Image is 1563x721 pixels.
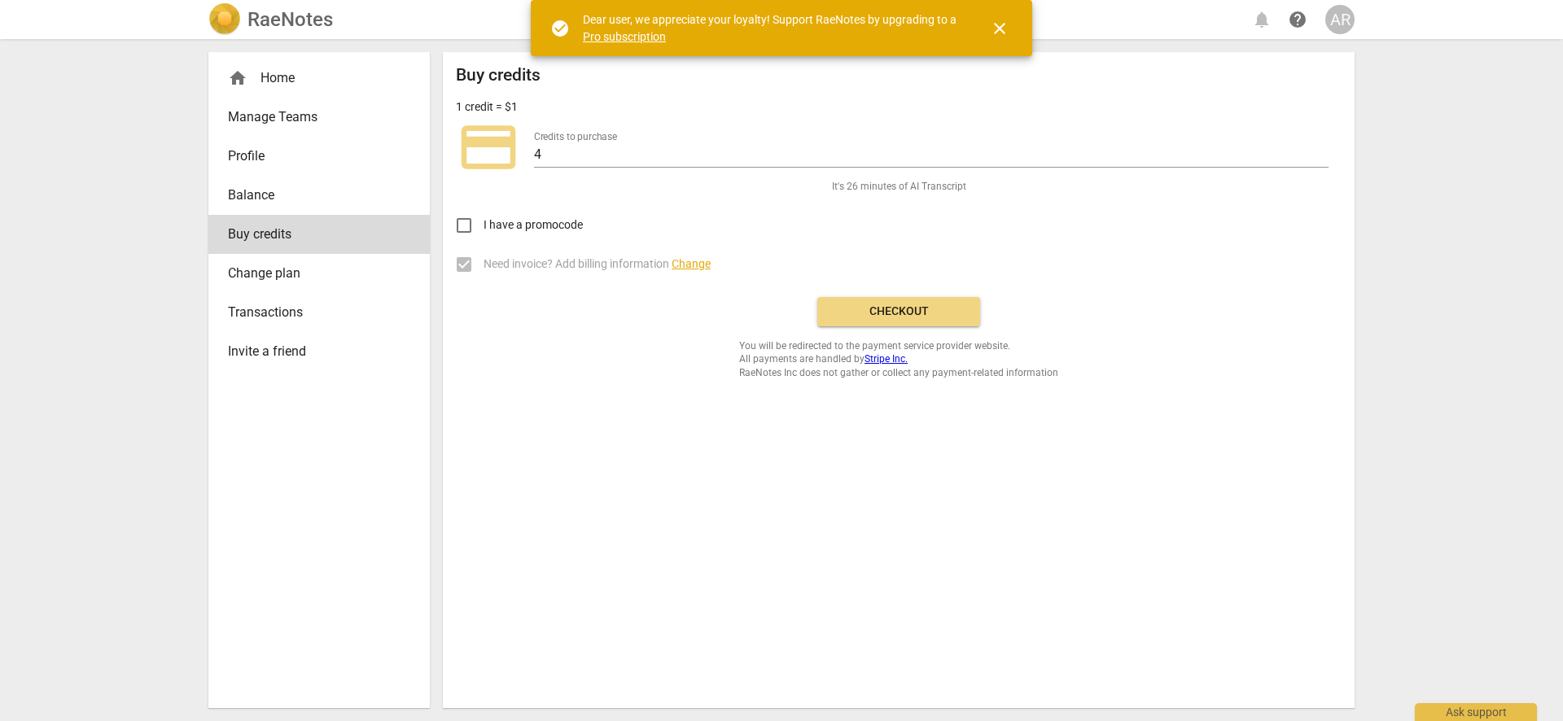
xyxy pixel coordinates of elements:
[1325,5,1355,34] button: AR
[865,353,908,365] a: Stripe Inc.
[208,332,430,371] a: Invite a friend
[830,304,967,320] span: Checkout
[456,115,521,180] span: credit_card
[208,3,333,36] a: LogoRaeNotes
[583,30,666,43] a: Pro subscription
[228,264,397,283] span: Change plan
[990,19,1009,38] span: close
[208,59,430,98] div: Home
[228,303,397,322] span: Transactions
[456,65,541,85] h2: Buy credits
[1283,5,1312,34] a: Help
[817,297,980,326] button: Checkout
[583,11,961,45] div: Dear user, we appreciate your loyalty! Support RaeNotes by upgrading to a
[980,9,1019,48] button: Close
[832,180,966,194] span: It's 26 minutes of AI Transcript
[208,3,241,36] img: Logo
[456,98,518,116] p: 1 credit = $1
[208,293,430,332] a: Transactions
[228,68,397,88] div: Home
[208,254,430,293] a: Change plan
[247,8,333,31] h2: RaeNotes
[534,132,617,142] label: Credits to purchase
[208,176,430,215] a: Balance
[208,137,430,176] a: Profile
[484,256,711,273] span: Need invoice? Add billing information
[208,98,430,137] a: Manage Teams
[484,216,583,234] span: I have a promocode
[1288,10,1307,29] span: help
[228,225,397,244] span: Buy credits
[739,339,1058,380] span: You will be redirected to the payment service provider website. All payments are handled by RaeNo...
[208,215,430,254] a: Buy credits
[672,257,711,270] span: Change
[228,186,397,205] span: Balance
[228,107,397,127] span: Manage Teams
[228,68,247,88] span: home
[1415,703,1537,721] div: Ask support
[550,19,570,38] span: check_circle
[228,342,397,361] span: Invite a friend
[228,146,397,166] span: Profile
